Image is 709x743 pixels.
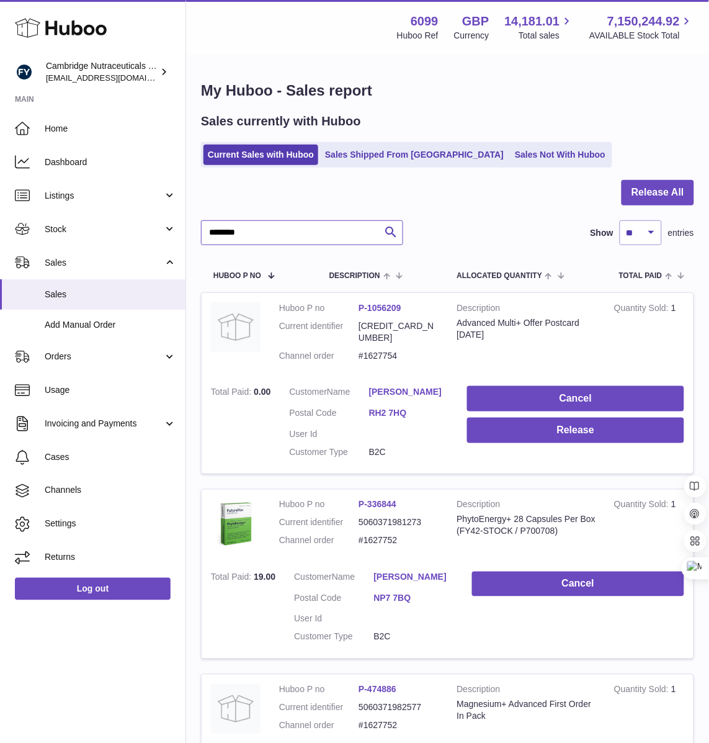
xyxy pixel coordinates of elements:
span: Total paid [619,272,662,280]
a: P-474886 [359,685,396,695]
span: ALLOCATED Quantity [457,272,542,280]
span: 7,150,244.92 [607,13,680,30]
div: Cambridge Nutraceuticals Ltd [46,60,158,84]
button: Cancel [472,572,684,597]
span: Listings [45,190,163,202]
a: [PERSON_NAME] [369,386,448,398]
strong: GBP [462,13,489,30]
strong: Quantity Sold [614,303,671,316]
a: Sales Shipped From [GEOGRAPHIC_DATA] [321,145,508,165]
img: no-photo.jpg [211,302,261,352]
dt: Huboo P no [279,499,359,511]
dt: Huboo P no [279,302,359,314]
strong: Total Paid [211,387,254,400]
dt: Channel order [279,535,359,547]
span: Sales [45,289,176,300]
span: Sales [45,257,163,269]
h2: Sales currently with Huboo [201,113,361,130]
dt: Customer Type [290,446,369,458]
div: Currency [454,30,489,42]
span: Customer [294,572,332,582]
span: Stock [45,223,163,235]
span: Home [45,123,176,135]
img: 60991629976507.jpg [211,499,261,549]
span: 0.00 [254,387,270,397]
dt: Postal Code [294,593,373,608]
a: P-336844 [359,500,396,510]
div: Huboo Ref [397,30,439,42]
div: PhytoEnergy+ 28 Capsules Per Box (FY42-STOCK / P700708) [457,514,596,538]
a: Sales Not With Huboo [511,145,610,165]
span: Total sales [519,30,574,42]
span: Dashboard [45,156,176,168]
a: [PERSON_NAME] [374,572,453,583]
span: 14,181.01 [504,13,560,30]
dd: #1627752 [359,535,438,547]
a: 14,181.01 Total sales [504,13,574,42]
span: Invoicing and Payments [45,418,163,430]
button: Release [467,418,684,443]
span: 19.00 [254,572,275,582]
strong: Total Paid [211,572,254,585]
dt: Name [290,386,369,401]
button: Release All [622,180,694,205]
h1: My Huboo - Sales report [201,81,694,101]
dd: #1627752 [359,720,438,732]
button: Cancel [467,386,684,412]
td: 1 [605,490,693,562]
span: Settings [45,518,176,530]
dt: Postal Code [290,407,369,422]
strong: Description [457,499,596,514]
a: RH2 7HQ [369,407,448,419]
dd: 5060371982577 [359,702,438,714]
a: Current Sales with Huboo [203,145,318,165]
img: huboo@camnutra.com [15,63,33,81]
dd: #1627754 [359,350,438,362]
span: Cases [45,451,176,463]
a: 7,150,244.92 AVAILABLE Stock Total [589,13,694,42]
a: NP7 7BQ [374,593,453,605]
span: Description [329,272,380,280]
dt: Channel order [279,350,359,362]
strong: 6099 [411,13,439,30]
dt: User Id [290,428,369,440]
span: Usage [45,384,176,396]
strong: Description [457,302,596,317]
dt: Current identifier [279,702,359,714]
span: Huboo P no [213,272,261,280]
dt: User Id [294,613,373,625]
strong: Quantity Sold [614,500,671,513]
img: no-photo.jpg [211,684,261,734]
span: entries [668,227,694,239]
span: [EMAIL_ADDRESS][DOMAIN_NAME] [46,73,182,83]
dt: Name [294,572,373,587]
a: P-1056209 [359,303,401,313]
dt: Current identifier [279,517,359,529]
div: Advanced Multi+ Offer Postcard [DATE] [457,317,596,341]
a: Log out [15,578,171,600]
span: Add Manual Order [45,319,176,331]
dd: 5060371981273 [359,517,438,529]
span: Returns [45,552,176,564]
dd: [CREDIT_CARD_NUMBER] [359,320,438,344]
strong: Quantity Sold [614,685,671,698]
dt: Current identifier [279,320,359,344]
dt: Huboo P no [279,684,359,696]
dt: Channel order [279,720,359,732]
span: AVAILABLE Stock Total [589,30,694,42]
label: Show [591,227,613,239]
dd: B2C [374,631,453,643]
span: Customer [290,387,328,397]
td: 1 [605,293,693,377]
div: Magnesium+ Advanced First Order In Pack [457,699,596,723]
strong: Description [457,684,596,699]
dd: B2C [369,446,448,458]
span: Orders [45,351,163,362]
span: Channels [45,485,176,497]
dt: Customer Type [294,631,373,643]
